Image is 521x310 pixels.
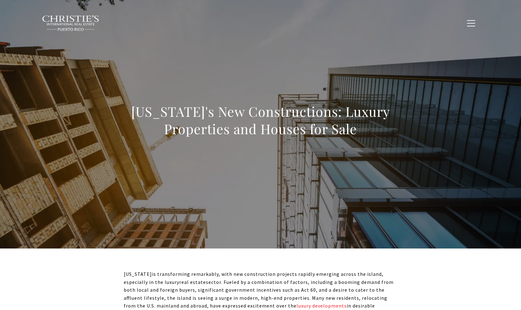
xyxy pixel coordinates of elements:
[42,15,100,31] img: Christie's International Real Estate black text logo
[124,271,152,277] span: [US_STATE]
[124,103,397,138] h1: [US_STATE]'s New Constructions: Luxury Properties and Houses for Sale
[124,271,383,285] span: is transforming remarkably, with new construction projects rapidly emerging across the island, es...
[296,303,347,309] a: luxury developments
[179,279,206,285] span: real estate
